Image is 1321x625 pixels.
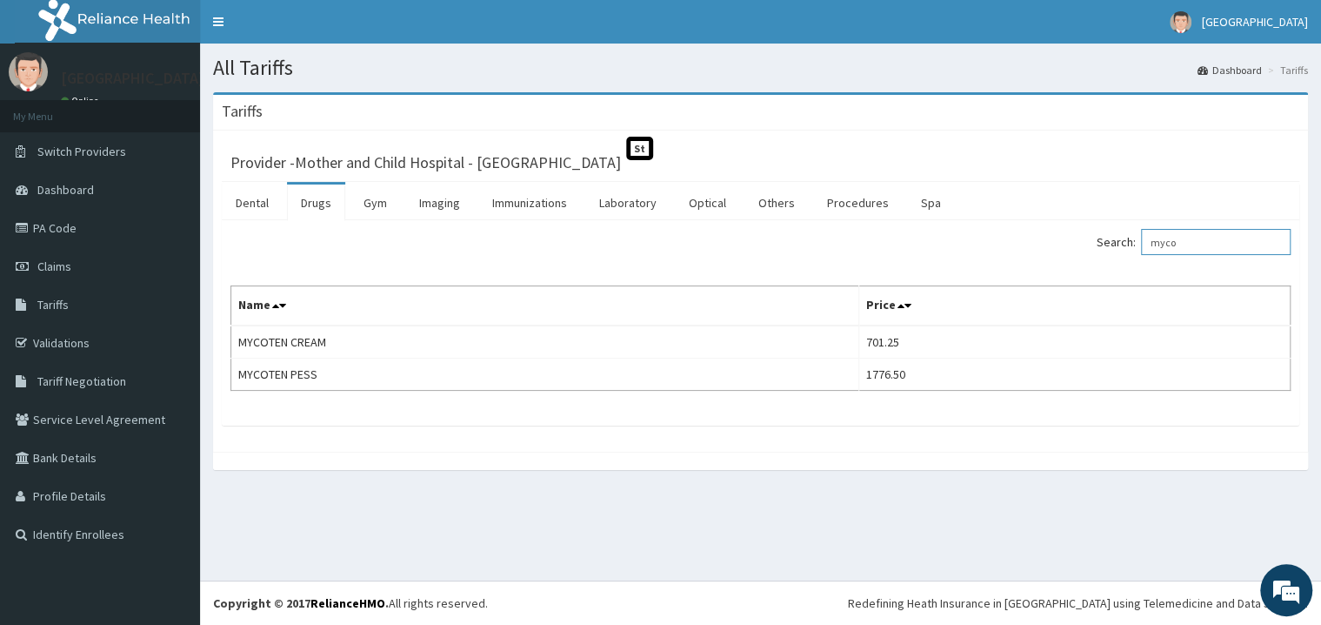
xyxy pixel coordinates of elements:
[848,595,1308,612] div: Redefining Heath Insurance in [GEOGRAPHIC_DATA] using Telemedicine and Data Science!
[744,185,809,221] a: Others
[32,87,70,131] img: d_794563401_company_1708531726252_794563401
[222,185,283,221] a: Dental
[9,429,331,490] textarea: Type your message and hit 'Enter'
[675,185,740,221] a: Optical
[1202,14,1308,30] span: [GEOGRAPHIC_DATA]
[626,137,653,160] span: St
[222,104,263,119] h3: Tariffs
[37,297,69,312] span: Tariffs
[350,185,401,221] a: Gym
[61,71,204,86] p: [GEOGRAPHIC_DATA]
[405,185,474,221] a: Imaging
[1264,63,1308,77] li: Tariffs
[859,326,1291,359] td: 701.25
[1198,63,1262,77] a: Dashboard
[90,97,292,120] div: Chat with us now
[101,196,240,372] span: We're online!
[310,595,385,611] a: RelianceHMO
[9,52,48,91] img: User Image
[285,9,327,50] div: Minimize live chat window
[213,595,389,611] strong: Copyright © 2017 .
[37,259,71,274] span: Claims
[213,57,1308,79] h1: All Tariffs
[231,286,859,326] th: Name
[287,185,345,221] a: Drugs
[231,326,859,359] td: MYCOTEN CREAM
[37,144,126,159] span: Switch Providers
[200,581,1321,625] footer: All rights reserved.
[1170,11,1191,33] img: User Image
[230,155,621,171] h3: Provider - Mother and Child Hospital - [GEOGRAPHIC_DATA]
[859,286,1291,326] th: Price
[859,359,1291,391] td: 1776.50
[231,359,859,391] td: MYCOTEN PESS
[478,185,581,221] a: Immunizations
[61,95,103,107] a: Online
[907,185,955,221] a: Spa
[37,373,126,389] span: Tariff Negotiation
[37,182,94,198] span: Dashboard
[813,185,903,221] a: Procedures
[585,185,671,221] a: Laboratory
[1141,229,1291,255] input: Search:
[1097,229,1291,255] label: Search:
